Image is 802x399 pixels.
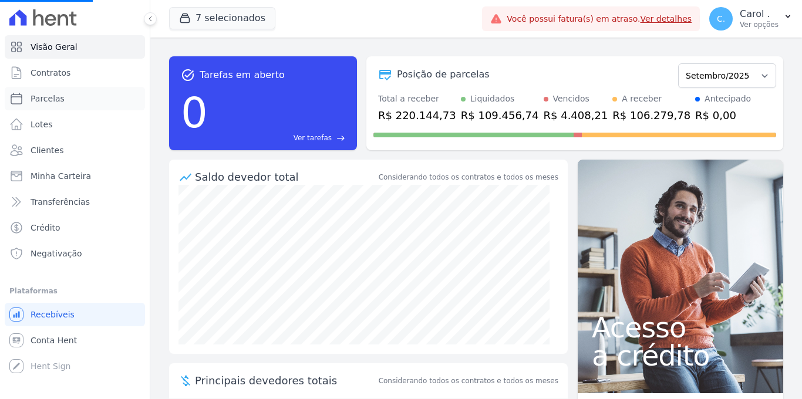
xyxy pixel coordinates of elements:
span: Minha Carteira [31,170,91,182]
div: 0 [181,82,208,143]
span: Transferências [31,196,90,208]
div: Total a receber [378,93,456,105]
span: Clientes [31,144,63,156]
a: Contratos [5,61,145,84]
span: Tarefas em aberto [200,68,285,82]
div: Plataformas [9,284,140,298]
div: R$ 106.279,78 [612,107,690,123]
span: C. [717,15,725,23]
span: east [336,134,345,143]
span: Principais devedores totais [195,373,376,388]
a: Recebíveis [5,303,145,326]
span: Você possui fatura(s) em atraso. [507,13,692,25]
a: Conta Hent [5,329,145,352]
span: Acesso [592,313,769,341]
span: Negativação [31,248,82,259]
a: Parcelas [5,87,145,110]
div: Considerando todos os contratos e todos os meses [379,172,558,182]
span: Considerando todos os contratos e todos os meses [379,376,558,386]
a: Transferências [5,190,145,214]
button: C. Carol . Ver opções [700,2,802,35]
a: Ver detalhes [640,14,692,23]
p: Ver opções [740,20,779,29]
a: Clientes [5,138,145,162]
a: Minha Carteira [5,164,145,188]
button: 7 selecionados [169,7,275,29]
span: a crédito [592,341,769,370]
div: R$ 0,00 [695,107,751,123]
span: Parcelas [31,93,65,104]
div: Liquidados [470,93,515,105]
span: Recebíveis [31,309,75,320]
div: R$ 109.456,74 [461,107,539,123]
div: R$ 4.408,21 [544,107,608,123]
a: Ver tarefas east [213,133,345,143]
div: R$ 220.144,73 [378,107,456,123]
a: Crédito [5,216,145,239]
span: Visão Geral [31,41,77,53]
div: Antecipado [705,93,751,105]
p: Carol . [740,8,779,20]
span: Crédito [31,222,60,234]
a: Lotes [5,113,145,136]
span: Ver tarefas [294,133,332,143]
span: Contratos [31,67,70,79]
span: Conta Hent [31,334,77,346]
span: Lotes [31,119,53,130]
a: Visão Geral [5,35,145,59]
span: task_alt [181,68,195,82]
div: Saldo devedor total [195,169,376,185]
a: Negativação [5,242,145,265]
div: Vencidos [553,93,589,105]
div: Posição de parcelas [397,67,490,82]
div: A receber [622,93,662,105]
